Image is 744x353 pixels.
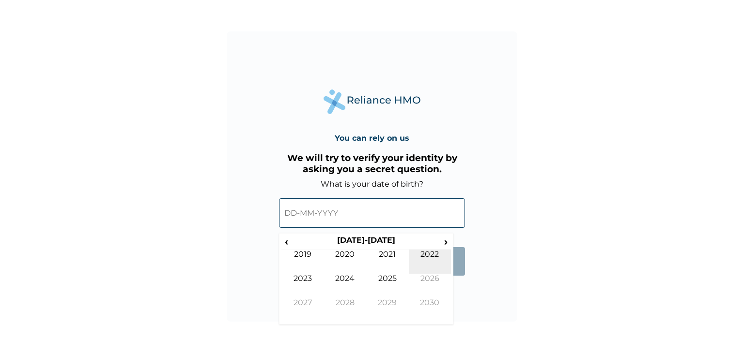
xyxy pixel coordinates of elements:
[409,250,451,274] td: 2022
[441,235,451,248] span: ›
[335,133,409,143] h4: You can rely on us
[409,274,451,298] td: 2026
[279,152,465,175] h3: We will try to verify your identity by asking you a secret question.
[324,250,367,274] td: 2020
[324,89,420,114] img: Reliance Health's Logo
[279,198,465,228] input: DD-MM-YYYY
[366,298,409,322] td: 2029
[321,179,423,189] label: What is your date of birth?
[281,274,324,298] td: 2023
[324,274,367,298] td: 2024
[281,298,324,322] td: 2027
[281,235,292,248] span: ‹
[366,250,409,274] td: 2021
[366,274,409,298] td: 2025
[324,298,367,322] td: 2028
[292,235,440,249] th: [DATE]-[DATE]
[281,250,324,274] td: 2019
[409,298,451,322] td: 2030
